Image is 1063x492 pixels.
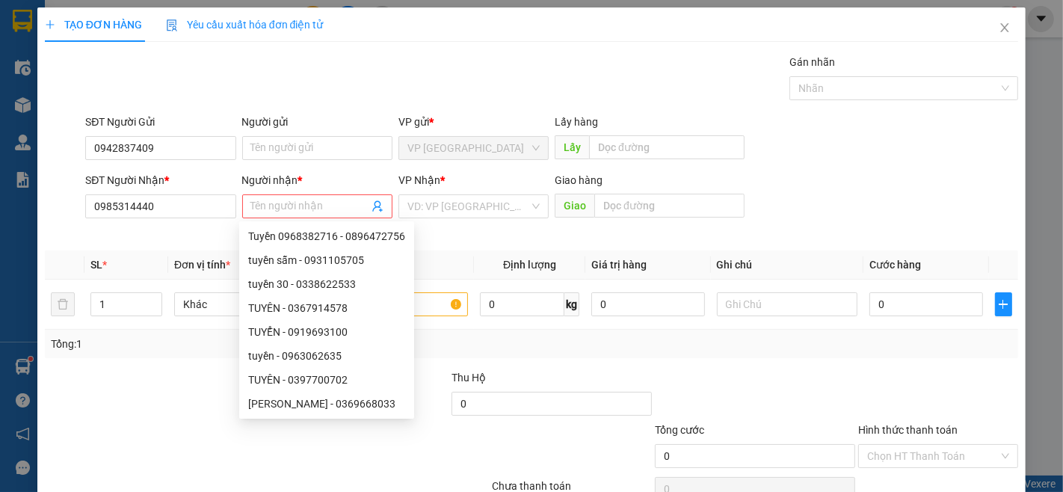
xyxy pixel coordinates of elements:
[591,259,647,271] span: Giá trị hàng
[711,250,864,280] th: Ghi chú
[996,298,1012,310] span: plus
[242,114,392,130] div: Người gửi
[555,135,589,159] span: Lấy
[398,114,549,130] div: VP gửi
[869,259,921,271] span: Cước hàng
[858,424,958,436] label: Hình thức thanh toán
[242,172,392,188] div: Người nhận
[407,137,540,159] span: VP Đà Lạt
[452,372,486,384] span: Thu Hộ
[51,336,411,352] div: Tổng: 1
[327,292,469,316] input: VD: Bàn, Ghế
[90,259,102,271] span: SL
[327,259,376,271] span: Tên hàng
[655,424,704,436] span: Tổng cước
[372,200,383,212] span: user-add
[564,292,579,316] span: kg
[555,174,603,186] span: Giao hàng
[398,174,440,186] span: VP Nhận
[85,114,235,130] div: SĐT Người Gửi
[166,19,178,31] img: icon
[594,194,745,218] input: Dọc đường
[45,19,142,31] span: TẠO ĐƠN HÀNG
[242,220,392,237] div: Tên không hợp lệ
[174,259,230,271] span: Đơn vị tính
[183,293,306,316] span: Khác
[984,7,1026,49] button: Close
[51,292,75,316] button: delete
[555,116,598,128] span: Lấy hàng
[789,56,835,68] label: Gán nhãn
[85,172,235,188] div: SĐT Người Nhận
[503,259,556,271] span: Định lượng
[555,194,594,218] span: Giao
[591,292,704,316] input: 0
[166,19,324,31] span: Yêu cầu xuất hóa đơn điện tử
[995,292,1013,316] button: plus
[717,292,858,316] input: Ghi Chú
[589,135,745,159] input: Dọc đường
[45,19,55,30] span: plus
[999,22,1011,34] span: close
